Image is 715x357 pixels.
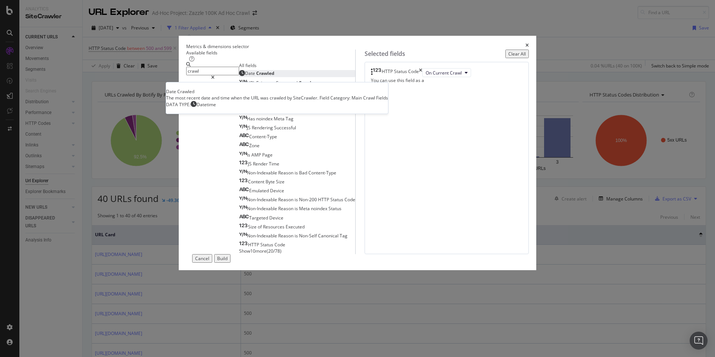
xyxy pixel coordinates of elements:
[186,67,239,75] input: Search by field name
[249,133,277,140] span: Content-Type
[247,233,278,239] span: Non-Indexable
[344,196,355,203] span: Code
[278,170,295,176] span: Reason
[371,77,522,83] div: You can use this field as a
[192,254,212,263] button: Cancel
[318,196,330,203] span: HTTP
[365,50,405,58] div: Selected fields
[295,170,299,176] span: is
[371,68,522,77] div: HTTP Status CodetimesOn Current Crawl
[276,178,285,185] span: Size
[328,205,341,212] span: Status
[166,95,388,101] div: The most recent date and time when the URL was crawled by SiteCrawler. Field Category: Main Crawl...
[274,241,285,248] span: Code
[311,205,328,212] span: noindex
[426,70,462,76] span: On Current Crawl
[195,255,209,262] div: Cancel
[505,50,529,58] button: Clear All
[186,50,355,56] div: Available fields
[276,80,299,86] span: Compared
[239,62,355,69] div: All fields
[217,255,228,262] div: Build
[299,233,318,239] span: Non-Self
[247,196,278,203] span: Non-Indexable
[263,224,286,230] span: Resources
[249,142,260,149] span: Zone
[248,241,260,248] span: HTTP
[248,161,253,167] span: JS
[247,116,256,122] span: Has
[248,224,258,230] span: Size
[266,178,276,185] span: Byte
[278,196,295,203] span: Reason
[299,80,311,86] span: Crawl
[249,187,270,194] span: Emulated
[318,233,340,239] span: Canonical
[251,152,262,158] span: AMP
[247,80,256,86] span: URL
[299,205,311,212] span: Meta
[256,70,274,76] span: Crawled
[295,196,299,203] span: is
[252,124,274,131] span: Rendering
[166,101,191,108] span: DATA TYPE:
[269,215,283,221] span: Device
[166,88,388,95] div: Date Crawled
[248,178,266,185] span: Content
[330,196,344,203] span: Status
[247,170,278,176] span: Non-Indexable
[179,36,536,271] div: modal
[256,116,274,122] span: noindex
[299,196,318,203] span: Non-200
[269,161,279,167] span: Time
[382,68,419,77] div: HTTP Status Code
[267,248,282,254] span: ( 20 / 78 )
[197,101,216,108] span: Datetime
[278,233,295,239] span: Reason
[262,152,273,158] span: Page
[256,80,269,86] span: Exists
[270,187,284,194] span: Device
[260,241,274,248] span: Status
[299,170,308,176] span: Bad
[274,124,296,131] span: Successful
[422,68,471,77] button: On Current Crawl
[249,215,269,221] span: Targeted
[245,70,256,76] span: Date
[286,224,305,230] span: Executed
[258,224,263,230] span: of
[269,80,276,86] span: on
[419,68,422,77] div: times
[690,332,708,350] div: Open Intercom Messenger
[274,116,286,122] span: Meta
[308,170,336,176] span: Content-Type
[286,116,293,122] span: Tag
[247,124,252,131] span: JS
[278,205,295,212] span: Reason
[186,43,249,50] div: Metrics & dimensions selector
[525,43,529,50] div: times
[247,152,251,158] span: Is
[508,51,526,57] div: Clear All
[340,233,347,239] span: Tag
[214,254,231,263] button: Build
[253,161,269,167] span: Render
[295,205,299,212] span: is
[247,205,278,212] span: Non-Indexable
[239,248,267,254] span: Show 10 more
[295,233,299,239] span: is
